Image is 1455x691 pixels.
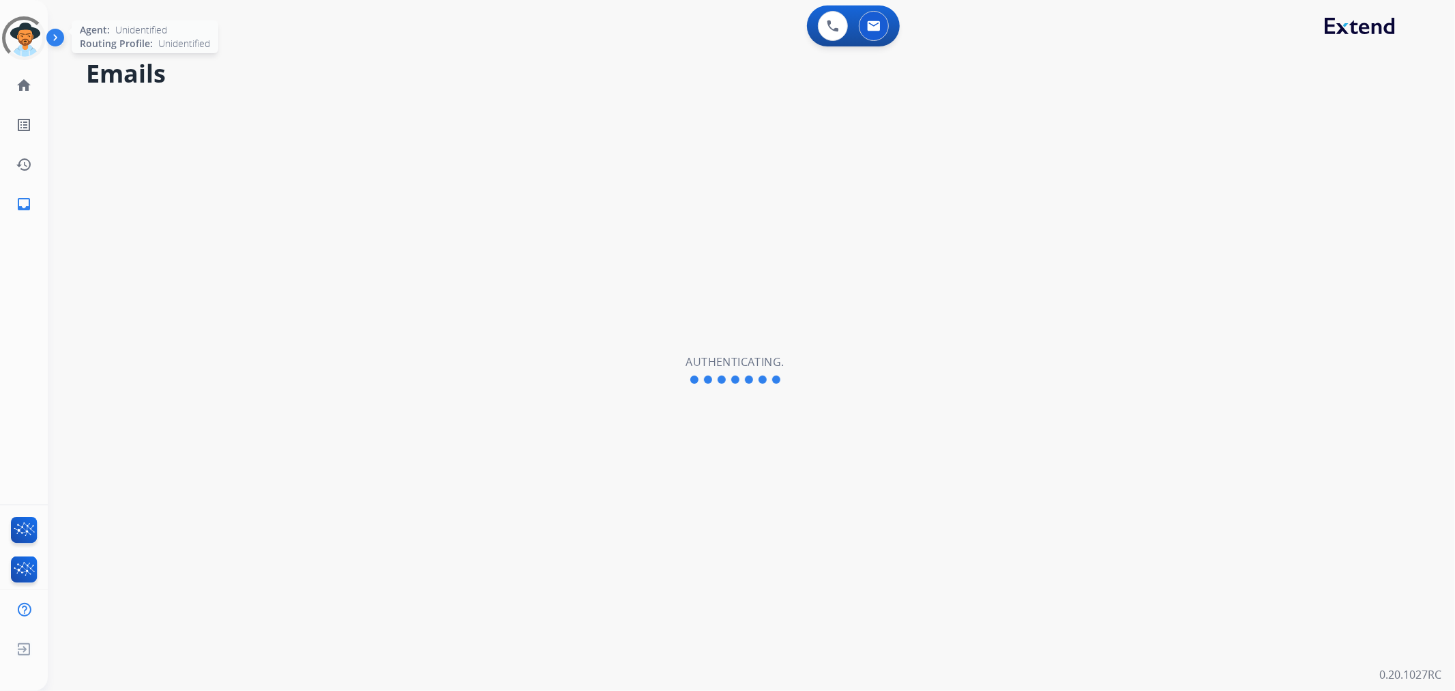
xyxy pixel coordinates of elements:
[86,60,1422,87] h2: Emails
[158,37,210,51] span: Unidentified
[1379,666,1441,683] p: 0.20.1027RC
[16,117,32,133] mat-icon: list_alt
[80,23,110,37] span: Agent:
[16,77,32,94] mat-icon: home
[115,23,167,37] span: Unidentified
[686,354,784,370] h2: Authenticating.
[80,37,153,51] span: Routing Profile:
[16,196,32,212] mat-icon: inbox
[16,156,32,173] mat-icon: history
